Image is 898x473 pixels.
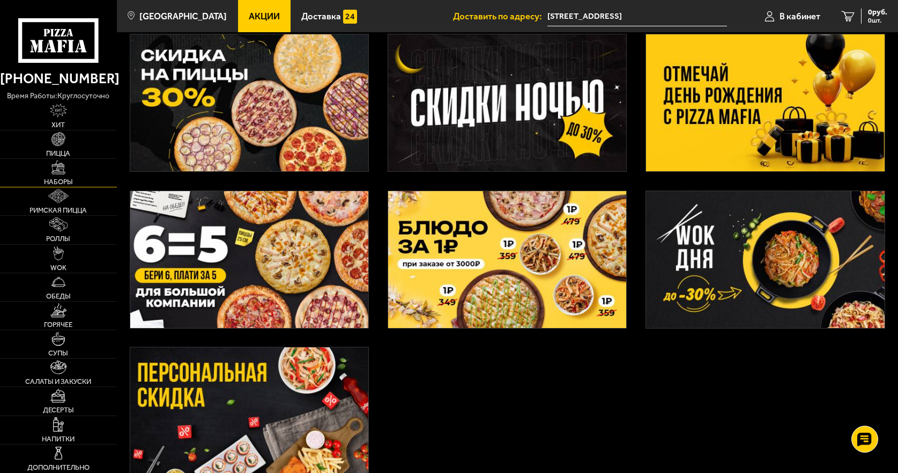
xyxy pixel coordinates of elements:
[25,378,91,385] span: Салаты и закуски
[868,17,887,24] span: 0 шт.
[50,264,66,271] span: WOK
[139,12,227,21] span: [GEOGRAPHIC_DATA]
[547,6,727,26] input: Ваш адрес доставки
[868,9,887,16] span: 0 руб.
[46,150,70,157] span: Пицца
[48,350,68,356] span: Супы
[29,207,87,214] span: Римская пицца
[249,12,280,21] span: Акции
[42,435,75,442] span: Напитки
[547,6,727,26] span: Исаакиевская площадь, 4
[453,12,547,21] span: Доставить по адресу:
[46,293,71,300] span: Обеды
[46,235,70,242] span: Роллы
[780,12,820,21] span: В кабинет
[43,406,74,413] span: Десерты
[51,121,65,128] span: Хит
[343,10,357,24] img: 15daf4d41897b9f0e9f617042186c801.svg
[301,12,341,21] span: Доставка
[44,321,72,328] span: Горячее
[44,178,73,185] span: Наборы
[27,464,90,471] span: Дополнительно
